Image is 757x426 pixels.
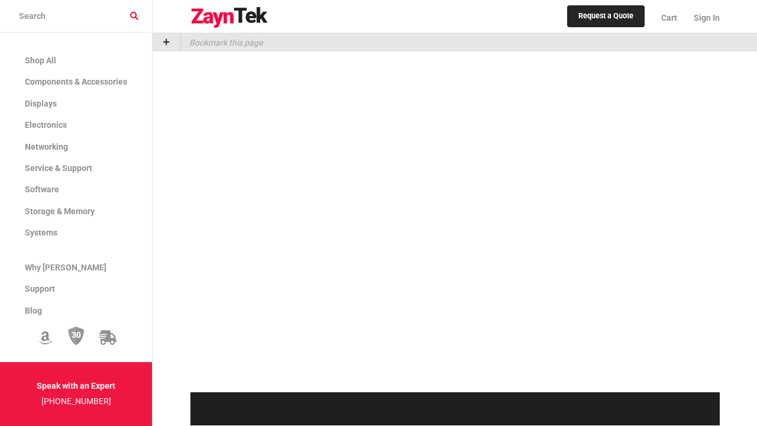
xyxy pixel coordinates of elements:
img: logo [190,7,268,28]
a: Sign In [685,3,720,33]
span: Storage & Memory [25,206,95,216]
span: Why [PERSON_NAME] [25,263,106,272]
span: Support [25,284,55,293]
span: Shop All [25,56,56,65]
a: Request a Quote [567,5,645,28]
a: [PHONE_NUMBER] [41,396,111,406]
span: Components & Accessories [25,77,127,86]
span: Software [25,185,59,194]
span: Electronics [25,120,67,130]
span: Networking [25,142,68,151]
span: Service & Support [25,163,92,173]
strong: Speak with an Expert [37,381,115,390]
span: Systems [25,228,57,237]
img: 30 Day Return Policy [68,326,85,346]
span: Cart [661,13,677,22]
span: Displays [25,99,57,108]
span: Blog [25,306,42,315]
a: Cart [653,3,685,33]
p: Bookmark this page [181,33,263,51]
